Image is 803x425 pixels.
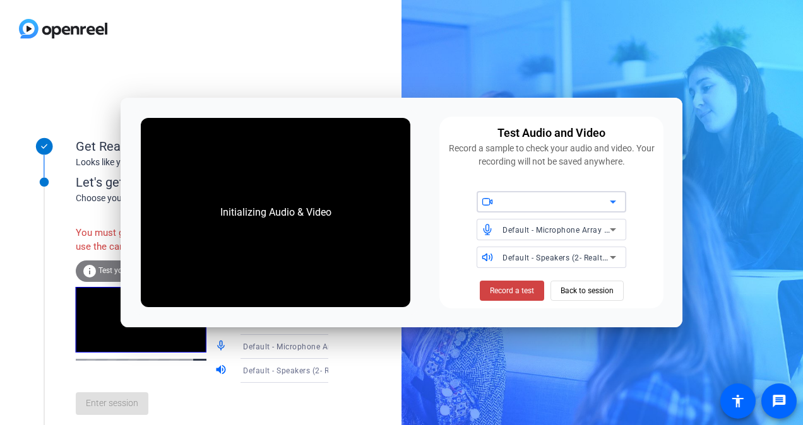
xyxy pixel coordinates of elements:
[76,173,354,192] div: Let's get connected.
[215,363,230,378] mat-icon: volume_up
[243,341,566,351] span: Default - Microphone Array (2- Intel® Smart Sound Technology for Digital Microphones)
[76,192,354,205] div: Choose your settings
[503,252,648,262] span: Default - Speakers (2- Realtek(R) Audio)
[243,365,388,375] span: Default - Speakers (2- Realtek(R) Audio)
[771,393,787,409] mat-icon: message
[76,156,328,169] div: Looks like you've been invited to join
[730,393,746,409] mat-icon: accessibility
[447,142,656,168] div: Record a sample to check your audio and video. Your recording will not be saved anywhere.
[76,219,215,260] div: You must grant permissions to use the camera.
[215,339,230,354] mat-icon: mic_none
[490,285,534,296] span: Record a test
[76,137,328,156] div: Get Ready!
[208,192,344,233] div: Initializing Audio & Video
[497,124,605,142] div: Test Audio and Video
[98,266,186,275] span: Test your audio and video
[561,279,614,303] span: Back to session
[480,281,544,301] button: Record a test
[550,281,624,301] button: Back to session
[82,264,97,279] mat-icon: info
